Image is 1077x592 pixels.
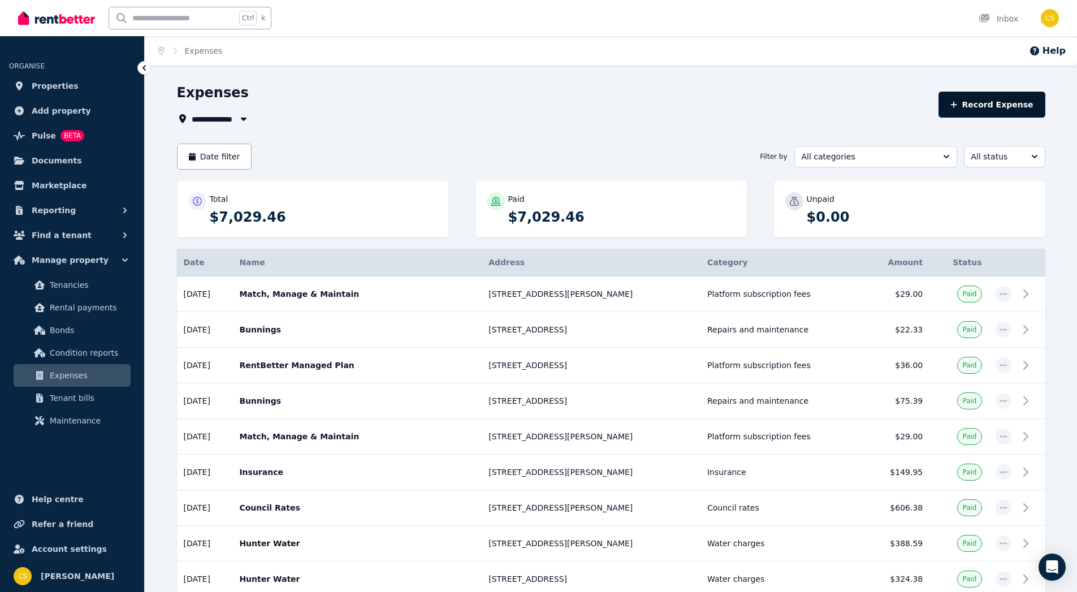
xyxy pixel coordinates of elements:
[700,312,863,348] td: Repairs and maintenance
[1029,44,1066,58] button: Help
[482,526,700,561] td: [STREET_ADDRESS][PERSON_NAME]
[863,526,930,561] td: $388.59
[177,144,252,170] button: Date filter
[700,490,863,526] td: Council rates
[962,396,976,405] span: Paid
[482,383,700,419] td: [STREET_ADDRESS]
[261,14,265,23] span: k
[32,253,109,267] span: Manage property
[863,455,930,490] td: $149.95
[32,179,86,192] span: Marketplace
[9,199,135,222] button: Reporting
[863,312,930,348] td: $22.33
[482,249,700,276] th: Address
[145,36,236,66] nav: Breadcrumb
[807,193,834,205] p: Unpaid
[210,193,228,205] p: Total
[32,154,82,167] span: Documents
[962,289,976,299] span: Paid
[177,348,233,383] td: [DATE]
[50,301,126,314] span: Rental payments
[962,503,976,512] span: Paid
[177,526,233,561] td: [DATE]
[177,455,233,490] td: [DATE]
[239,288,475,300] p: Match, Manage & Maintain
[239,395,475,407] p: Bunnings
[32,129,56,142] span: Pulse
[177,383,233,419] td: [DATE]
[700,455,863,490] td: Insurance
[863,276,930,312] td: $29.00
[185,46,223,55] a: Expenses
[962,361,976,370] span: Paid
[14,319,131,342] a: Bonds
[9,538,135,560] a: Account settings
[508,208,736,226] p: $7,029.46
[700,348,863,383] td: Platform subscription fees
[14,342,131,364] a: Condition reports
[32,517,93,531] span: Refer a friend
[239,11,257,25] span: Ctrl
[482,419,700,455] td: [STREET_ADDRESS][PERSON_NAME]
[9,488,135,511] a: Help centre
[50,323,126,337] span: Bonds
[177,419,233,455] td: [DATE]
[962,325,976,334] span: Paid
[9,149,135,172] a: Documents
[50,346,126,360] span: Condition reports
[32,492,84,506] span: Help centre
[32,228,92,242] span: Find a tenant
[482,490,700,526] td: [STREET_ADDRESS][PERSON_NAME]
[9,224,135,247] button: Find a tenant
[760,152,787,161] span: Filter by
[962,574,976,584] span: Paid
[210,208,437,226] p: $7,029.46
[32,104,91,118] span: Add property
[239,573,475,585] p: Hunter Water
[32,204,76,217] span: Reporting
[1041,9,1059,27] img: Clinton Smith
[508,193,525,205] p: Paid
[9,249,135,271] button: Manage property
[9,100,135,122] a: Add property
[239,360,475,371] p: RentBetter Managed Plan
[700,276,863,312] td: Platform subscription fees
[14,409,131,432] a: Maintenance
[50,369,126,382] span: Expenses
[14,296,131,319] a: Rental payments
[971,151,1022,162] span: All status
[700,526,863,561] td: Water charges
[962,468,976,477] span: Paid
[32,542,107,556] span: Account settings
[50,391,126,405] span: Tenant bills
[9,75,135,97] a: Properties
[18,10,95,27] img: RentBetter
[863,490,930,526] td: $606.38
[232,249,482,276] th: Name
[863,419,930,455] td: $29.00
[929,249,988,276] th: Status
[239,502,475,513] p: Council Rates
[177,312,233,348] td: [DATE]
[177,276,233,312] td: [DATE]
[482,455,700,490] td: [STREET_ADDRESS][PERSON_NAME]
[962,539,976,548] span: Paid
[964,146,1045,167] button: All status
[700,249,863,276] th: Category
[14,567,32,585] img: Clinton Smith
[9,513,135,535] a: Refer a friend
[794,146,957,167] button: All categories
[239,431,475,442] p: Match, Manage & Maintain
[14,274,131,296] a: Tenancies
[177,490,233,526] td: [DATE]
[482,276,700,312] td: [STREET_ADDRESS][PERSON_NAME]
[700,419,863,455] td: Platform subscription fees
[962,432,976,441] span: Paid
[1039,554,1066,581] div: Open Intercom Messenger
[14,364,131,387] a: Expenses
[482,348,700,383] td: [STREET_ADDRESS]
[50,278,126,292] span: Tenancies
[979,13,1018,24] div: Inbox
[60,130,84,141] span: BETA
[700,383,863,419] td: Repairs and maintenance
